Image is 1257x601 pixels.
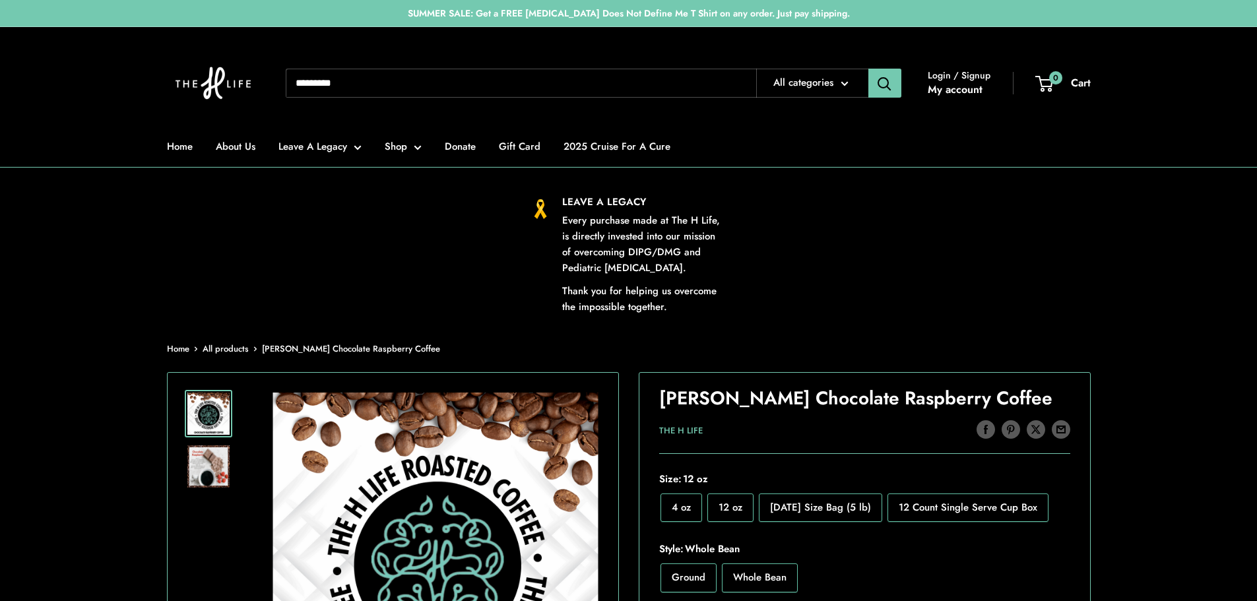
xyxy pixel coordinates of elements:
[672,500,691,515] span: 4 oz
[167,137,193,156] a: Home
[278,137,362,156] a: Leave A Legacy
[167,40,259,126] img: The H Life
[1071,75,1091,90] span: Cart
[216,137,255,156] a: About Us
[1048,71,1062,84] span: 0
[977,420,995,439] a: Share on Facebook
[286,69,756,98] input: Search...
[262,342,440,355] span: [PERSON_NAME] Chocolate Raspberry Coffee
[770,500,871,515] span: [DATE] Size Bag (5 lb)
[707,493,754,522] label: 12 oz
[722,563,798,592] label: Whole Bean
[661,563,717,592] label: Ground
[445,137,476,156] a: Donate
[659,470,1070,488] span: Size:
[562,212,727,276] p: Every purchase made at The H Life, is directly invested into our mission of overcoming DIPG/DMG a...
[719,500,742,515] span: 12 oz
[1052,420,1070,439] a: Share by email
[659,385,1070,412] h1: [PERSON_NAME] Chocolate Raspberry Coffee
[659,424,703,437] a: The H Life
[928,67,990,84] span: Login / Signup
[899,500,1037,515] span: 12 Count Single Serve Cup Box
[759,493,882,522] label: Monday Size Bag (5 lb)
[499,137,540,156] a: Gift Card
[928,80,983,100] a: My account
[661,493,702,522] label: 4 oz
[868,69,901,98] button: Search
[672,570,705,585] span: Ground
[684,542,740,556] span: Whole Bean
[385,137,422,156] a: Shop
[203,342,249,355] a: All products
[562,194,727,210] p: LEAVE A LEGACY
[1037,73,1091,93] a: 0 Cart
[1002,420,1020,439] a: Pin on Pinterest
[1027,420,1045,439] a: Tweet on Twitter
[887,493,1048,522] label: 12 Count Single Serve Cup Box
[187,393,230,435] img: Chocolate Raspberry Coffee
[187,445,230,488] img: Chocolate Raspberry Coffee
[562,283,727,315] p: Thank you for helping us overcome the impossible together.
[733,570,787,585] span: Whole Bean
[682,472,708,486] span: 12 oz
[659,540,1070,558] span: Style:
[167,342,189,355] a: Home
[564,137,670,156] a: 2025 Cruise For A Cure
[167,341,440,357] nav: Breadcrumb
